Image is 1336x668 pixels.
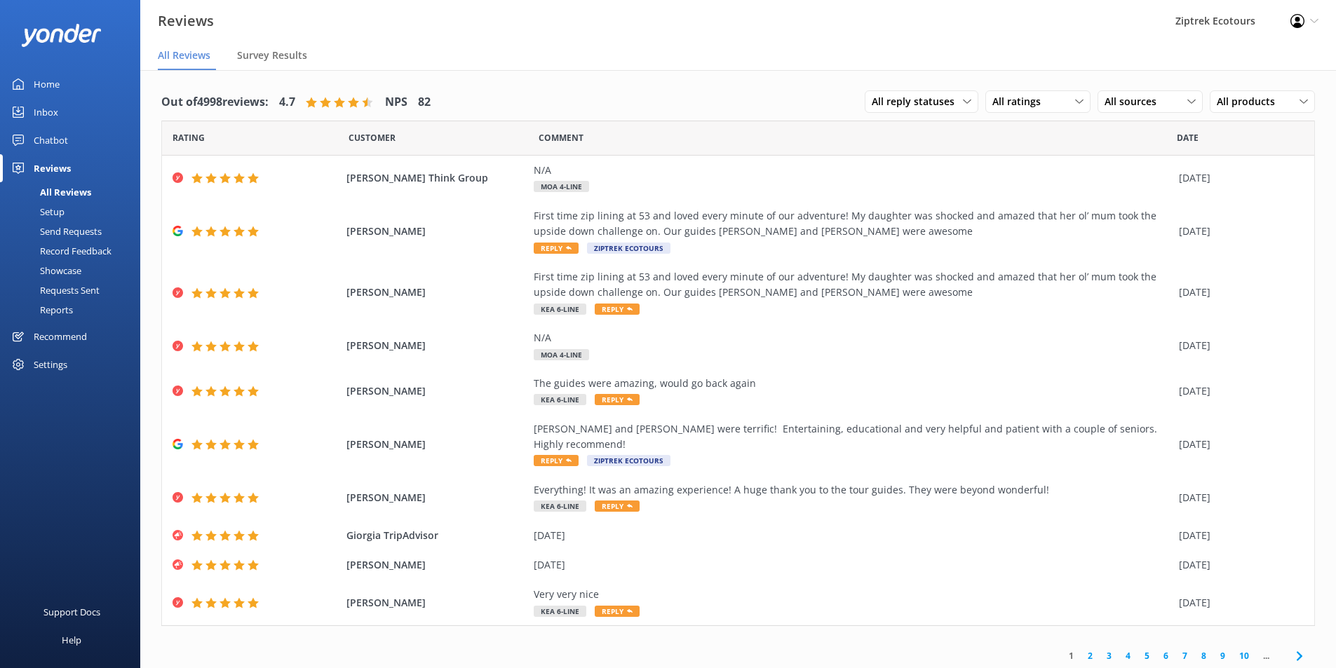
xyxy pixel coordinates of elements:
div: Inbox [34,98,58,126]
span: Reply [595,304,640,315]
a: 4 [1119,649,1138,662]
span: Reply [595,500,640,512]
span: All sources [1105,94,1165,109]
div: [DATE] [1179,437,1297,452]
h3: Reviews [158,10,214,32]
img: yonder-white-logo.png [21,24,102,47]
span: ... [1256,649,1276,662]
span: Date [173,131,205,144]
div: Very very nice [534,587,1172,602]
a: 2 [1081,649,1100,662]
a: 9 [1213,649,1232,662]
a: Showcase [8,261,140,280]
span: Survey Results [237,48,307,62]
a: 1 [1062,649,1081,662]
a: All Reviews [8,182,140,202]
span: [PERSON_NAME] [346,224,527,239]
div: [DATE] [1179,595,1297,611]
span: Ziptrek Ecotours [587,455,670,466]
span: [PERSON_NAME] [346,338,527,353]
div: Record Feedback [8,241,112,261]
span: Question [539,131,583,144]
span: Kea 6-Line [534,304,586,315]
span: Giorgia TripAdvisor [346,528,527,543]
h4: Out of 4998 reviews: [161,93,269,111]
span: All products [1217,94,1283,109]
div: [DATE] [1179,170,1297,186]
span: Reply [595,606,640,617]
span: [PERSON_NAME] [346,557,527,573]
div: [DATE] [1179,490,1297,505]
div: N/A [534,330,1172,346]
div: Send Requests [8,221,102,241]
a: Record Feedback [8,241,140,261]
a: 6 [1156,649,1175,662]
div: Setup [8,202,65,221]
span: [PERSON_NAME] Think Group [346,170,527,186]
div: [DATE] [534,557,1172,573]
span: [PERSON_NAME] [346,383,527,399]
span: Kea 6-Line [534,500,586,512]
h4: NPS [385,93,407,111]
span: Moa 4-Line [534,349,589,360]
div: [DATE] [1179,557,1297,573]
div: Settings [34,350,67,379]
h4: 4.7 [279,93,295,111]
span: Date [1177,131,1199,144]
span: All Reviews [158,48,210,62]
div: [DATE] [1179,528,1297,543]
span: Reply [534,455,579,466]
span: Moa 4-Line [534,181,589,192]
span: [PERSON_NAME] [346,595,527,611]
span: [PERSON_NAME] [346,285,527,300]
span: Reply [595,394,640,405]
div: N/A [534,163,1172,178]
a: Reports [8,300,140,320]
div: First time zip lining at 53 and loved every minute of our adventure! My daughter was shocked and ... [534,208,1172,240]
a: Setup [8,202,140,221]
div: [DATE] [1179,224,1297,239]
span: [PERSON_NAME] [346,437,527,452]
div: [DATE] [1179,383,1297,399]
div: Showcase [8,261,81,280]
div: [DATE] [1179,285,1297,300]
div: Help [62,626,81,654]
div: Home [34,70,60,98]
div: First time zip lining at 53 and loved every minute of our adventure! My daughter was shocked and ... [534,269,1172,301]
div: [DATE] [1179,338,1297,353]
div: Chatbot [34,126,68,154]
div: [PERSON_NAME] and [PERSON_NAME] were terrific! Entertaining, educational and very helpful and pat... [534,421,1172,453]
div: Recommend [34,322,87,350]
div: The guides were amazing, would go back again [534,376,1172,391]
a: Send Requests [8,221,140,241]
div: Support Docs [43,598,100,626]
a: 3 [1100,649,1119,662]
span: Kea 6-Line [534,606,586,617]
div: All Reviews [8,182,91,202]
div: Everything! It was an amazing experience! A huge thank you to the tour guides. They were beyond w... [534,482,1172,498]
span: All ratings [992,94,1049,109]
a: 7 [1175,649,1194,662]
span: Kea 6-Line [534,394,586,405]
a: 5 [1138,649,1156,662]
h4: 82 [418,93,431,111]
span: Ziptrek Ecotours [587,243,670,254]
div: Reviews [34,154,71,182]
span: All reply statuses [872,94,963,109]
a: Requests Sent [8,280,140,300]
div: Requests Sent [8,280,100,300]
a: 10 [1232,649,1256,662]
span: Date [349,131,396,144]
a: 8 [1194,649,1213,662]
span: [PERSON_NAME] [346,490,527,505]
div: [DATE] [534,528,1172,543]
div: Reports [8,300,73,320]
span: Reply [534,243,579,254]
